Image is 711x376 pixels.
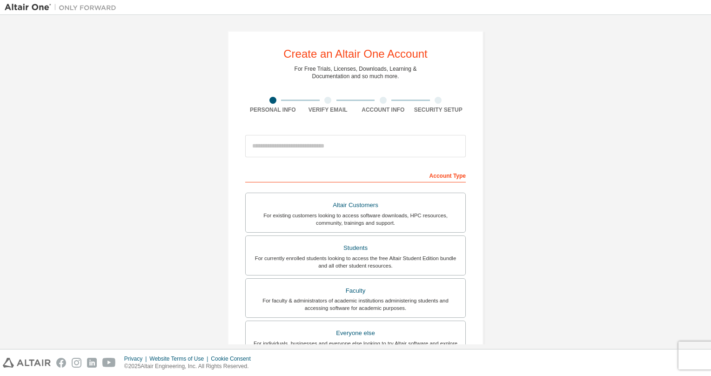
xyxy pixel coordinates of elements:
[87,358,97,368] img: linkedin.svg
[149,355,211,363] div: Website Terms of Use
[251,212,460,227] div: For existing customers looking to access software downloads, HPC resources, community, trainings ...
[411,106,466,114] div: Security Setup
[251,327,460,340] div: Everyone else
[211,355,256,363] div: Cookie Consent
[251,255,460,269] div: For currently enrolled students looking to access the free Altair Student Edition bundle and all ...
[251,297,460,312] div: For faculty & administrators of academic institutions administering students and accessing softwa...
[5,3,121,12] img: Altair One
[283,48,428,60] div: Create an Altair One Account
[124,355,149,363] div: Privacy
[251,340,460,355] div: For individuals, businesses and everyone else looking to try Altair software and explore our prod...
[251,242,460,255] div: Students
[56,358,66,368] img: facebook.svg
[72,358,81,368] img: instagram.svg
[102,358,116,368] img: youtube.svg
[124,363,256,370] p: © 2025 Altair Engineering, Inc. All Rights Reserved.
[245,168,466,182] div: Account Type
[301,106,356,114] div: Verify Email
[245,106,301,114] div: Personal Info
[295,65,417,80] div: For Free Trials, Licenses, Downloads, Learning & Documentation and so much more.
[251,199,460,212] div: Altair Customers
[251,284,460,297] div: Faculty
[3,358,51,368] img: altair_logo.svg
[355,106,411,114] div: Account Info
